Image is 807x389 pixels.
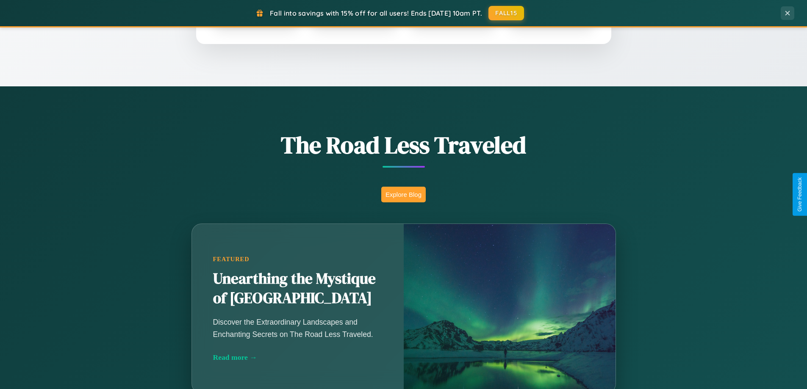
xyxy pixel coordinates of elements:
div: Featured [213,256,383,263]
span: Fall into savings with 15% off for all users! Ends [DATE] 10am PT. [270,9,482,17]
div: Read more → [213,353,383,362]
p: Discover the Extraordinary Landscapes and Enchanting Secrets on The Road Less Traveled. [213,316,383,340]
button: Explore Blog [381,187,426,202]
button: FALL15 [488,6,524,20]
h2: Unearthing the Mystique of [GEOGRAPHIC_DATA] [213,269,383,308]
h1: The Road Less Traveled [150,129,658,161]
div: Give Feedback [797,177,803,212]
